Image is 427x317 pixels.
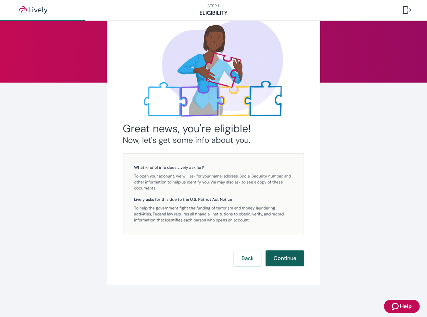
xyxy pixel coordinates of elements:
h3: Now, let's get some info about you. [123,135,304,145]
p: To open your account, we will ask for your name, address, Social Security number, and other infor... [134,173,293,191]
svg: Zendesk support icon [392,302,400,310]
h5: What kind of info does Lively ask for? [134,164,293,170]
h2: Great news, you're eligible! [123,122,304,135]
img: Lively [15,6,52,14]
button: Back [234,250,262,266]
p: To help the government fight the funding of terrorism and money laundering activities, Federal la... [134,205,293,223]
button: Zendesk support iconHelp [384,300,420,313]
span: Help [400,302,412,310]
h5: Lively asks for this due to the U.S. Patriot Act Notice [134,196,293,202]
button: Log out [398,2,416,18]
button: Continue [266,250,304,266]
